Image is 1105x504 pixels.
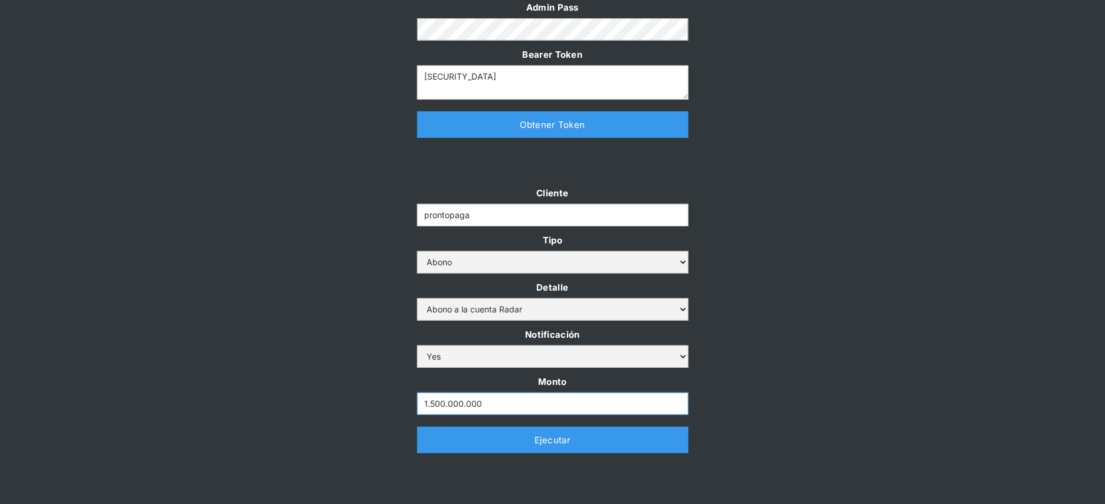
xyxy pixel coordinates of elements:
a: Ejecutar [417,427,688,453]
label: Monto [417,374,688,390]
label: Bearer Token [417,47,688,62]
label: Tipo [417,232,688,248]
label: Cliente [417,185,688,201]
label: Detalle [417,279,688,295]
form: Form [417,185,688,415]
input: Monto [417,393,688,415]
input: Example Text [417,204,688,226]
a: Obtener Token [417,111,688,138]
label: Notificación [417,327,688,342]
